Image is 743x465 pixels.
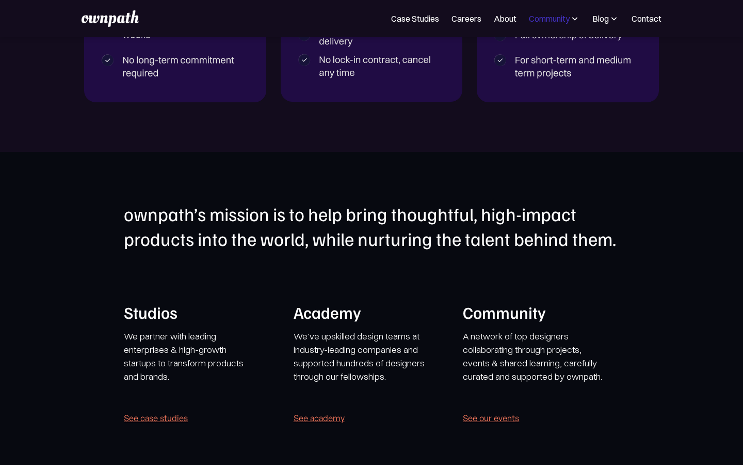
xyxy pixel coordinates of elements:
[294,411,345,425] a: See academy
[294,330,440,383] p: We’ve upskilled design teams at industry-leading companies and supported hundreds of designers th...
[124,330,255,397] p: We partner with leading enterprises & high-growth startups to transform products and brands. ‍
[451,12,481,25] a: Careers
[463,330,609,383] p: A network of top designers collaborating through projects, events & shared learning, carefully cu...
[632,12,661,25] a: Contact
[494,12,516,25] a: About
[529,12,570,25] div: Community
[124,202,619,252] h1: ownpath’s mission is to help bring thoughtful, high-impact products into the world, while nurturi...
[124,301,270,323] h1: Studios
[592,12,609,25] div: Blog
[124,411,188,425] a: See case studies
[391,12,439,25] a: Case Studies
[463,411,519,425] a: See our events
[294,301,440,323] h1: Academy
[463,301,609,323] h1: Community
